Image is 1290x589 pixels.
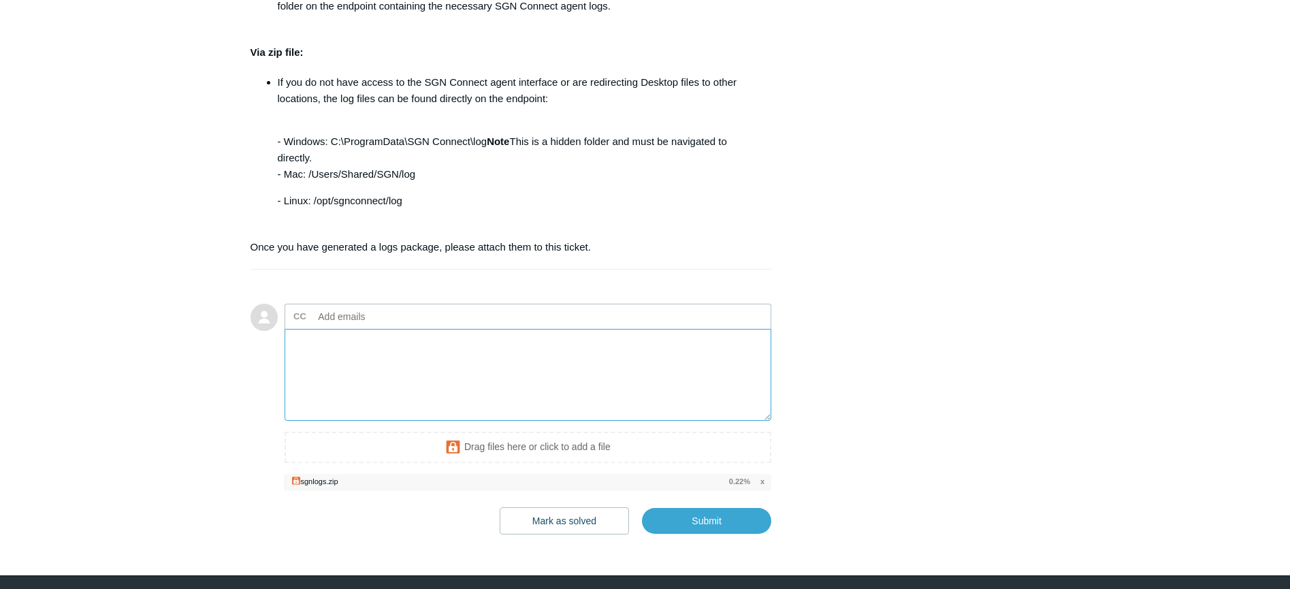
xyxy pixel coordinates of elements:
[278,74,758,107] p: If you do not have access to the SGN Connect agent interface or are redirecting Desktop files to ...
[293,306,306,327] label: CC
[642,508,771,534] input: Submit
[500,507,629,535] button: Mark as solved
[291,476,301,485] img: logo.png
[251,46,304,58] strong: Via zip file:
[487,136,509,147] strong: Note
[729,476,750,488] span: 0.22%
[301,477,338,485] div: sgnlogs.zip
[285,329,772,421] textarea: Add your reply
[760,476,764,488] span: x
[278,117,758,182] p: - Windows: C:\ProgramData\SGN Connect\log This is a hidden folder and must be navigated to direct...
[313,306,459,327] input: Add emails
[278,193,758,209] p: - Linux: /opt/sgnconnect/log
